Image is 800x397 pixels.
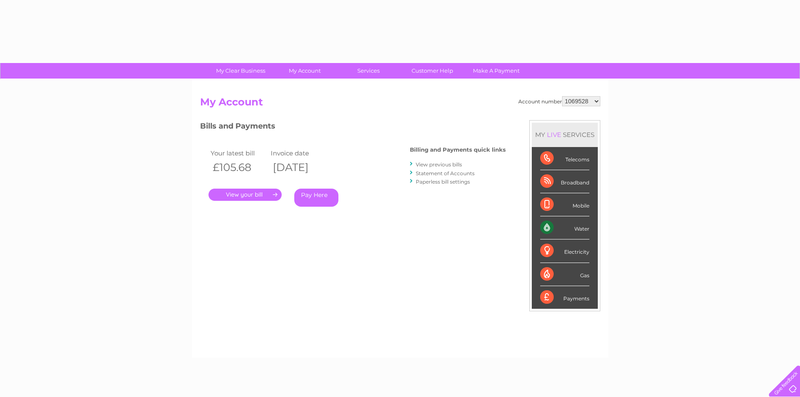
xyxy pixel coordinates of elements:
[209,147,269,159] td: Your latest bill
[540,147,589,170] div: Telecoms
[269,147,329,159] td: Invoice date
[540,216,589,239] div: Water
[545,131,563,139] div: LIVE
[206,63,275,79] a: My Clear Business
[200,120,506,135] h3: Bills and Payments
[416,179,470,185] a: Paperless bill settings
[540,193,589,216] div: Mobile
[294,189,338,207] a: Pay Here
[540,286,589,309] div: Payments
[410,147,506,153] h4: Billing and Payments quick links
[532,123,598,147] div: MY SERVICES
[540,239,589,263] div: Electricity
[209,159,269,176] th: £105.68
[270,63,339,79] a: My Account
[416,170,475,176] a: Statement of Accounts
[269,159,329,176] th: [DATE]
[462,63,531,79] a: Make A Payment
[416,161,462,168] a: View previous bills
[540,263,589,286] div: Gas
[398,63,467,79] a: Customer Help
[334,63,403,79] a: Services
[540,170,589,193] div: Broadband
[200,96,600,112] h2: My Account
[518,96,600,106] div: Account number
[209,189,282,201] a: .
